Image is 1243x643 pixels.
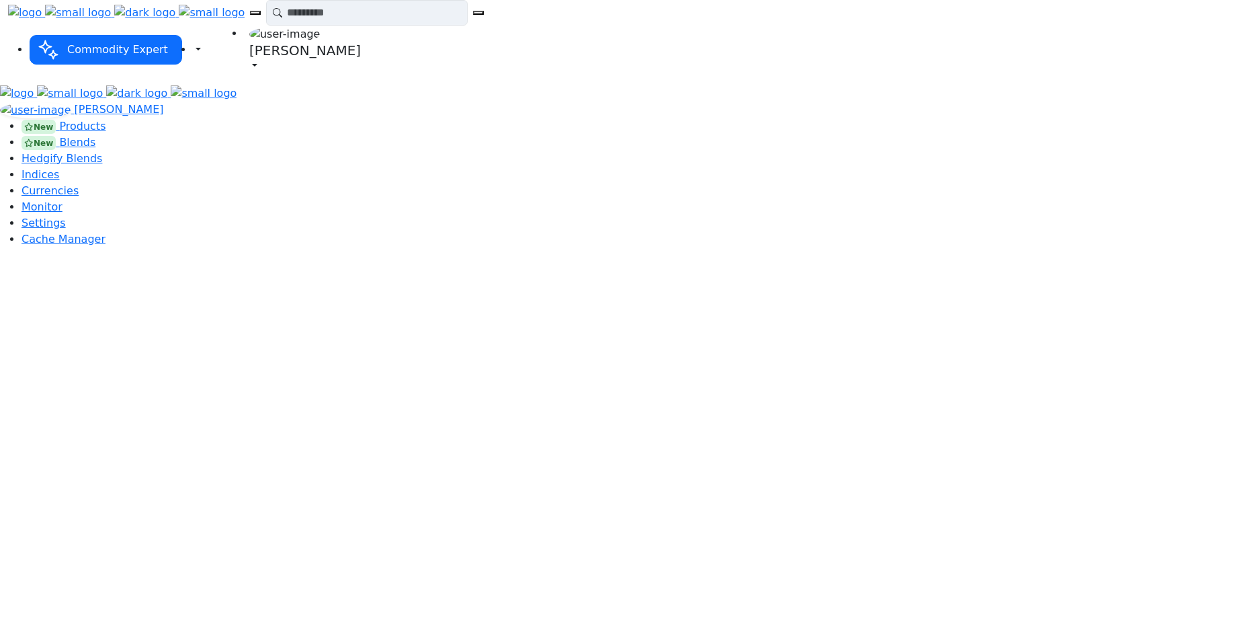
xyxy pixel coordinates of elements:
[249,42,361,59] h5: [PERSON_NAME]
[106,85,167,102] img: dark logo
[30,43,182,56] a: Commodity Expert
[59,136,95,149] span: Blends
[8,5,42,21] img: logo
[75,103,164,116] span: [PERSON_NAME]
[244,26,366,75] a: user-image [PERSON_NAME]
[179,5,245,21] img: small logo
[22,120,105,133] a: New Products
[22,152,102,165] a: Hedgify Blends
[62,38,173,61] span: Commodity Expert
[45,5,111,21] img: small logo
[114,5,175,21] img: dark logo
[22,136,56,149] div: New
[114,6,245,19] a: dark logo small logo
[37,85,103,102] img: small logo
[106,87,237,100] a: dark logo small logo
[22,217,66,229] a: Settings
[22,136,95,149] a: New Blends
[22,184,79,197] a: Currencies
[22,200,62,213] a: Monitor
[8,6,114,19] a: logo small logo
[171,85,237,102] img: small logo
[59,120,105,133] span: Products
[22,120,56,133] div: New
[22,233,105,245] a: Cache Manager
[22,168,59,181] a: Indices
[249,26,320,42] img: user-image
[30,35,182,65] button: Commodity Expert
